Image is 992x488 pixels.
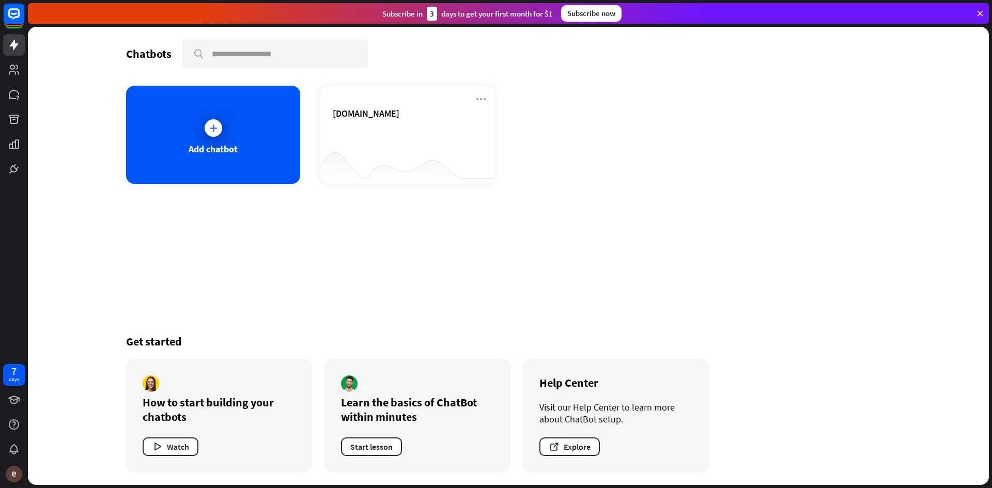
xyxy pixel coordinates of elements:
div: Help Center [539,375,692,390]
div: Subscribe now [561,5,622,22]
div: Chatbots [126,46,172,61]
button: Start lesson [341,437,402,456]
div: Subscribe in days to get your first month for $1 [382,7,553,21]
button: Explore [539,437,600,456]
div: days [9,376,19,383]
div: Learn the basics of ChatBot within minutes [341,395,494,424]
div: Get started [126,334,891,349]
img: author [143,375,159,392]
div: How to start building your chatbots [143,395,296,424]
button: Watch [143,437,198,456]
a: 7 days [3,364,25,386]
span: kzgroup.io [333,107,399,119]
button: Open LiveChat chat widget [8,4,39,35]
div: 3 [427,7,437,21]
div: Visit our Help Center to learn more about ChatBot setup. [539,401,692,425]
div: 7 [11,367,17,376]
div: Add chatbot [189,143,238,155]
img: author [341,375,358,392]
